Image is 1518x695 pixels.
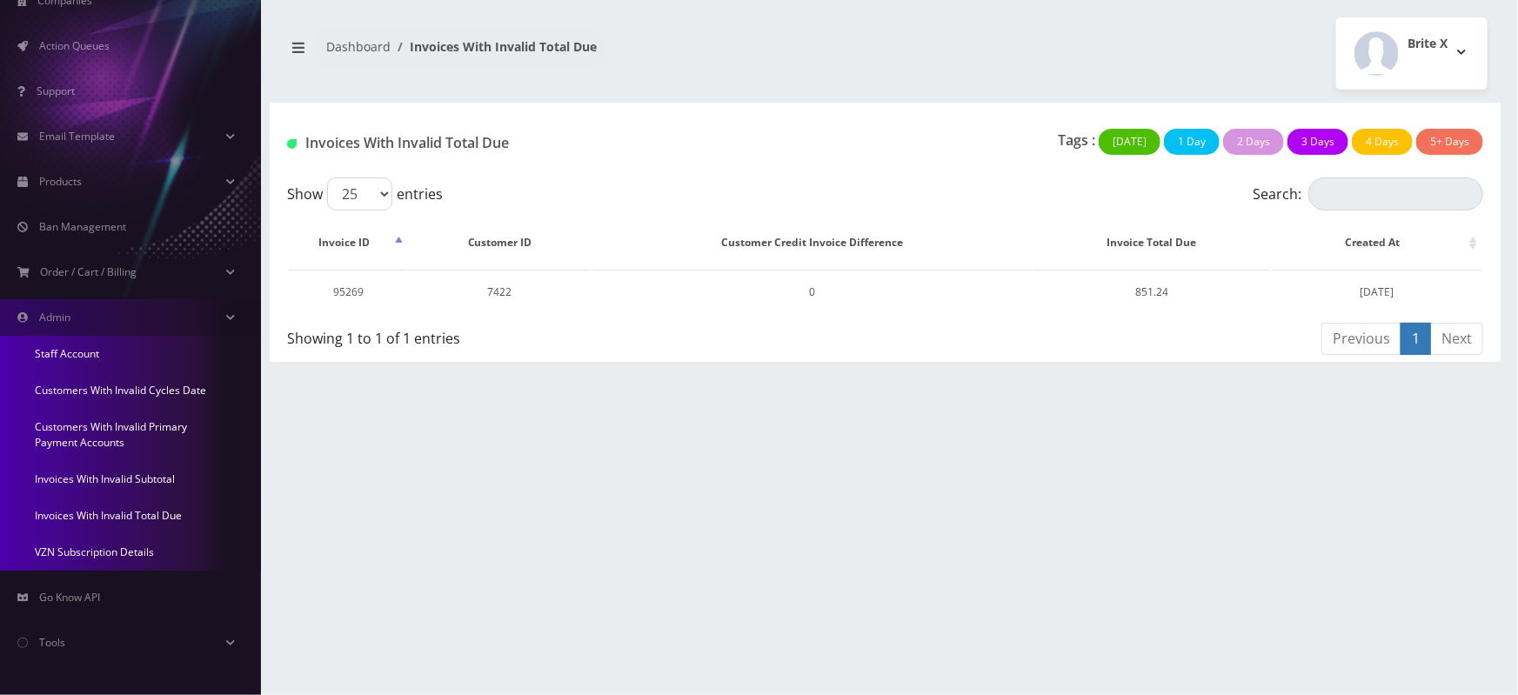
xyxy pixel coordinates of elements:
[289,217,407,268] th: Invoice ID: activate to sort column descending
[1164,129,1220,155] button: 1 Day
[39,635,65,650] span: Tools
[283,29,873,78] nav: breadcrumb
[37,84,75,98] span: Support
[289,270,407,314] td: 95269
[287,135,668,151] h1: Invoices With Invalid Total Due
[1287,129,1348,155] button: 3 Days
[1223,129,1284,155] button: 2 Days
[327,177,392,211] select: Showentries
[39,38,110,53] span: Action Queues
[1430,323,1483,355] a: Next
[1308,177,1483,211] input: Search:
[287,139,297,149] img: Customer With Invalid Primary Payment Account
[1408,37,1448,51] h2: Brite X
[1336,17,1488,90] button: Brite X
[391,37,597,56] li: Invoices With Invalid Total Due
[326,38,391,55] a: Dashboard
[1401,323,1431,355] a: 1
[592,270,1032,314] td: 0
[409,217,591,268] th: Customer ID
[41,264,137,279] span: Order / Cart / Billing
[1272,217,1481,268] th: Created At: activate to sort column ascending
[592,217,1032,268] th: Customer Credit Invoice Difference
[1033,270,1271,314] td: 851.24
[1416,129,1483,155] button: 5+ Days
[1033,217,1271,268] th: Invoice Total Due
[39,174,82,189] span: Products
[1253,177,1483,211] label: Search:
[287,321,873,349] div: Showing 1 to 1 of 1 entries
[39,590,100,605] span: Go Know API
[39,219,126,234] span: Ban Management
[409,270,591,314] td: 7422
[39,129,115,144] span: Email Template
[1099,129,1160,155] button: [DATE]
[1321,323,1401,355] a: Previous
[1352,129,1413,155] button: 4 Days
[39,310,70,324] span: Admin
[1058,130,1095,150] p: Tags :
[1272,270,1481,314] td: [DATE]
[287,177,443,211] label: Show entries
